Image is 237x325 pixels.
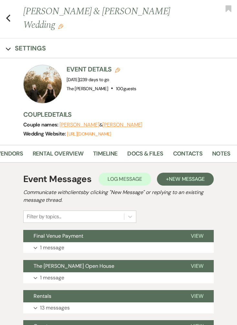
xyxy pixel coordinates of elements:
[15,44,46,53] h3: Settings
[180,230,214,242] button: View
[23,110,231,119] h3: Couple Details
[34,293,51,299] span: Rentals
[180,290,214,302] button: View
[23,272,214,283] button: 1 message
[98,173,151,186] button: Log Message
[23,172,91,186] h1: Event Messages
[40,274,64,282] p: 1 message
[23,302,214,313] button: 13 messages
[23,189,214,204] h2: Communicate with clients by clicking "New Message" or replying to an existing message thread.
[23,260,180,272] button: The [PERSON_NAME] Open House
[23,121,59,128] span: Couple names:
[23,130,67,137] span: Wedding Website:
[191,233,203,239] span: View
[127,149,163,162] a: Docs & Files
[34,263,114,269] span: The [PERSON_NAME] Open House
[212,149,230,162] a: Notes
[116,86,136,92] span: 100 guests
[191,263,203,269] span: View
[108,176,142,182] span: Log Message
[58,23,63,29] button: Edit
[23,5,192,32] h1: [PERSON_NAME] & [PERSON_NAME] Wedding
[23,290,180,302] button: Rentals
[180,260,214,272] button: View
[59,122,142,128] span: &
[102,122,142,127] button: [PERSON_NAME]
[67,65,136,74] h3: Event Details
[33,149,83,162] a: Rental Overview
[23,230,180,242] button: Final Venue Payment
[93,149,118,162] a: Timeline
[67,86,108,92] span: The [PERSON_NAME]
[157,173,214,186] button: +New Message
[59,122,99,127] button: [PERSON_NAME]
[67,131,111,137] a: [URL][DOMAIN_NAME]
[173,149,202,162] a: Contacts
[80,77,109,82] span: 239 days to go
[79,77,109,82] span: |
[23,242,214,253] button: 1 message
[191,293,203,299] span: View
[34,233,83,239] span: Final Venue Payment
[6,44,46,53] button: Settings
[169,176,205,182] span: New Message
[40,244,64,252] p: 1 message
[40,304,70,312] p: 13 messages
[27,213,61,221] div: Filter by topics...
[67,77,109,82] span: [DATE]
